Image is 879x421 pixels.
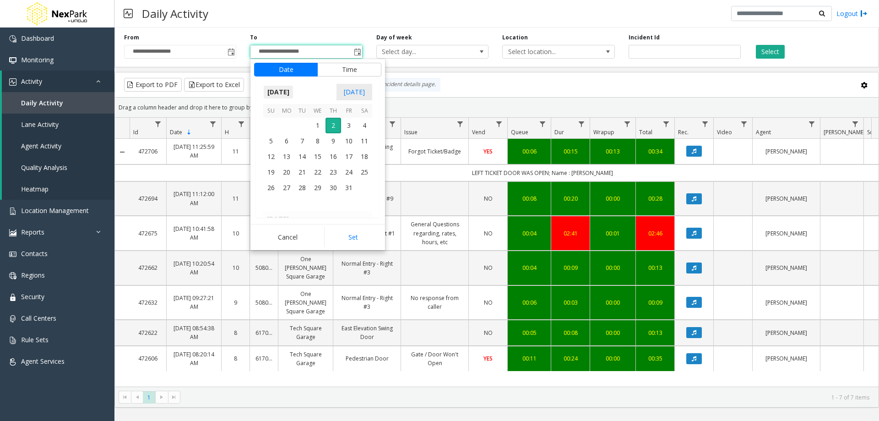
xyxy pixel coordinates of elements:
[294,133,310,149] span: 7
[326,118,341,133] td: Thursday, October 2, 2025
[824,128,865,136] span: [PERSON_NAME]
[263,133,279,149] span: 5
[596,147,630,156] a: 00:13
[9,272,16,279] img: 'icon'
[310,104,326,118] th: We
[279,149,294,164] span: 13
[336,84,372,100] span: [DATE]
[641,328,669,337] a: 00:13
[758,298,814,307] a: [PERSON_NAME]
[310,149,326,164] span: 15
[294,133,310,149] td: Tuesday, October 7, 2025
[596,263,630,272] a: 00:00
[341,180,357,196] span: 31
[279,180,294,196] td: Monday, October 27, 2025
[124,78,182,92] button: Export to PDF
[254,63,318,77] button: Date tab
[341,133,357,149] span: 10
[170,128,182,136] span: Date
[235,118,248,130] a: H Filter Menu
[263,85,293,99] span: [DATE]
[21,142,61,150] span: Agent Activity
[135,298,161,307] a: 472632
[407,147,463,156] a: Forgot Ticket/Badge
[557,328,584,337] a: 00:08
[263,180,279,196] span: 26
[279,164,294,180] td: Monday, October 20, 2025
[484,329,493,337] span: NO
[9,315,16,323] img: 'icon'
[326,180,341,196] td: Thursday, October 30, 2025
[255,263,272,272] a: 508001
[317,63,381,77] button: Time tab
[2,92,114,114] a: Daily Activity
[629,33,660,42] label: Incident Id
[341,133,357,149] td: Friday, October 10, 2025
[474,194,502,203] a: NO
[143,391,155,404] span: Page 1
[135,263,161,272] a: 472662
[294,180,310,196] td: Tuesday, October 28, 2025
[641,298,669,307] div: 00:09
[172,190,216,207] a: [DATE] 11:12:00 AM
[377,45,466,58] span: Select day...
[341,164,357,180] span: 24
[513,194,545,203] a: 00:08
[310,180,326,196] td: Wednesday, October 29, 2025
[135,147,161,156] a: 472706
[537,118,549,130] a: Queue Filter Menu
[758,354,814,363] a: [PERSON_NAME]
[227,194,244,203] a: 11
[341,180,357,196] td: Friday, October 31, 2025
[21,357,65,366] span: Agent Services
[294,164,310,180] span: 21
[596,354,630,363] div: 00:00
[294,149,310,164] td: Tuesday, October 14, 2025
[124,2,133,25] img: pageIcon
[255,298,272,307] a: 508001
[513,328,545,337] a: 00:05
[621,118,634,130] a: Wrapup Filter Menu
[2,178,114,200] a: Heatmap
[135,229,161,238] a: 472675
[860,9,868,18] img: logout
[758,147,814,156] a: [PERSON_NAME]
[502,33,528,42] label: Location
[21,185,49,193] span: Heatmap
[310,180,326,196] span: 29
[596,328,630,337] div: 00:00
[137,2,213,25] h3: Daily Activity
[557,147,584,156] a: 00:15
[9,35,16,43] img: 'icon'
[263,211,372,227] th: [DATE]
[513,354,545,363] div: 00:11
[339,354,395,363] a: Pedestrian Door
[641,354,669,363] a: 00:35
[227,147,244,156] a: 11
[185,129,193,136] span: Sortable
[172,294,216,311] a: [DATE] 09:27:21 AM
[225,128,229,136] span: H
[758,229,814,238] a: [PERSON_NAME]
[227,263,244,272] a: 10
[326,104,341,118] th: Th
[21,314,56,323] span: Call Centers
[513,229,545,238] a: 00:04
[294,104,310,118] th: Tu
[554,128,564,136] span: Dur
[596,229,630,238] div: 00:01
[484,195,493,202] span: NO
[9,294,16,301] img: 'icon'
[513,147,545,156] div: 00:06
[21,120,59,129] span: Lane Activity
[493,118,505,130] a: Vend Filter Menu
[641,229,669,238] a: 02:46
[263,149,279,164] td: Sunday, October 12, 2025
[21,77,42,86] span: Activity
[135,328,161,337] a: 472622
[639,128,652,136] span: Total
